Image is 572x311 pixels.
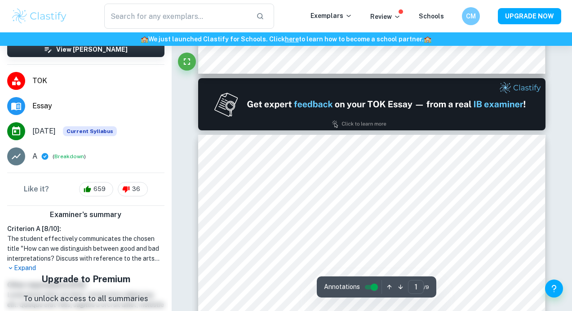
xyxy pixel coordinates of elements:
[104,4,249,29] input: Search for any exemplars...
[424,36,431,43] span: 🏫
[7,224,164,234] h6: Criterion A [ 8 / 10 ]:
[424,283,429,291] span: / 9
[24,184,49,195] h6: Like it?
[419,13,444,20] a: Schools
[324,282,360,292] span: Annotations
[32,126,56,137] span: [DATE]
[32,151,37,162] p: A
[54,152,84,160] button: Breakdown
[285,36,299,43] a: here
[545,280,563,298] button: Help and Feedback
[127,185,145,194] span: 36
[23,293,148,305] p: To unlock access to all summaries
[4,209,168,220] h6: Examiner's summary
[7,42,164,57] button: View [PERSON_NAME]
[63,126,117,136] span: Current Syllabus
[141,36,148,43] span: 🏫
[79,182,113,196] div: 659
[32,76,164,86] span: TOK
[11,7,68,25] img: Clastify logo
[498,8,561,24] button: UPGRADE NOW
[310,11,352,21] p: Exemplars
[53,152,86,161] span: ( )
[56,44,128,54] h6: View [PERSON_NAME]
[370,12,401,22] p: Review
[462,7,480,25] button: CM
[89,185,111,194] span: 659
[466,11,476,21] h6: CM
[198,78,545,130] img: Ad
[7,263,164,273] p: Expand
[7,234,164,263] h1: The student effectively communicates the chosen title "How can we distinguish between good and ba...
[23,272,148,286] h5: Upgrade to Premium
[63,126,117,136] div: This exemplar is based on the current syllabus. Feel free to refer to it for inspiration/ideas wh...
[118,182,148,196] div: 36
[2,34,570,44] h6: We just launched Clastify for Schools. Click to learn how to become a school partner.
[178,53,196,71] button: Fullscreen
[32,101,164,111] span: Essay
